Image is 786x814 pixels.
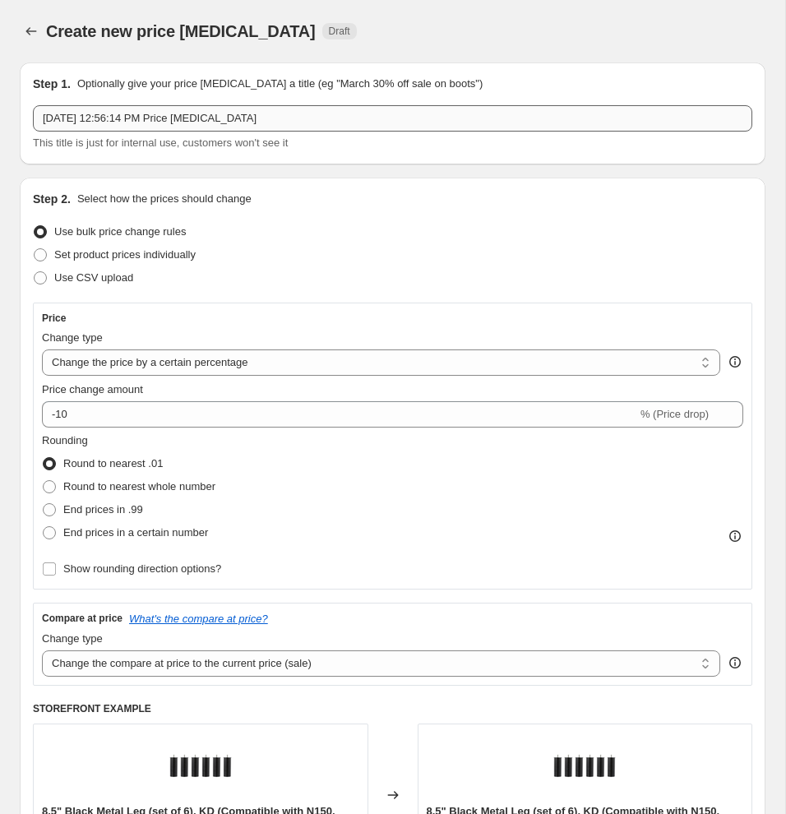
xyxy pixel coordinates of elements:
span: Draft [329,25,350,38]
span: Change type [42,331,103,344]
span: % (Price drop) [640,408,709,420]
p: Optionally give your price [MEDICAL_DATA] a title (eg "March 30% off sale on boots") [77,76,483,92]
p: Select how the prices should change [77,191,252,207]
span: This title is just for internal use, customers won't see it [33,136,288,149]
h3: Compare at price [42,612,123,625]
span: Rounding [42,434,88,446]
span: Show rounding direction options? [63,562,221,575]
h3: Price [42,312,66,325]
button: What's the compare at price? [129,613,268,625]
button: Price change jobs [20,20,43,43]
span: Create new price [MEDICAL_DATA] [46,22,316,40]
h2: Step 2. [33,191,71,207]
span: Set product prices individually [54,248,196,261]
span: Use CSV upload [54,271,133,284]
input: 30% off holiday sale [33,105,752,132]
span: Round to nearest whole number [63,480,215,493]
h6: STOREFRONT EXAMPLE [33,702,752,715]
img: 21924-egrh-y9g6-nyr4-u5ym-rzhr-img-4468-805ade73-c_80x.png [168,733,233,798]
span: Change type [42,632,103,645]
div: help [727,354,743,370]
div: help [727,654,743,671]
span: Use bulk price change rules [54,225,186,238]
span: Round to nearest .01 [63,457,163,469]
span: End prices in a certain number [63,526,208,539]
span: Price change amount [42,383,143,395]
span: End prices in .99 [63,503,143,516]
img: 21924-egrh-y9g6-nyr4-u5ym-rzhr-img-4468-805ade73-c_80x.png [552,733,617,798]
input: -15 [42,401,637,428]
h2: Step 1. [33,76,71,92]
